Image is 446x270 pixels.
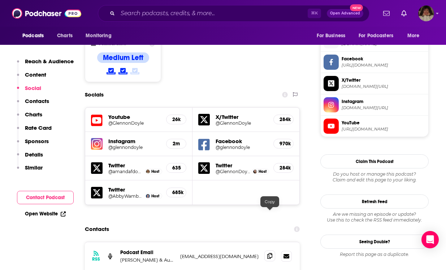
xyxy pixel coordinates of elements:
h5: 284k [280,116,287,123]
a: @GlennonDoyle [216,169,250,174]
span: New [350,4,363,11]
h3: RSS [92,256,100,262]
h5: 26k [172,116,180,123]
button: Reach & Audience [17,58,74,71]
h5: Youtube [108,113,160,120]
p: Similar [25,164,43,171]
img: Podchaser - Follow, Share and Rate Podcasts [12,7,81,20]
h2: Contacts [85,222,109,236]
p: Contacts [25,98,49,104]
h5: 970k [280,141,287,147]
button: open menu [17,29,53,43]
button: open menu [402,29,429,43]
button: Sponsors [17,138,49,151]
span: Monitoring [86,31,111,41]
a: @GlennonDoyle [108,120,160,126]
p: [EMAIL_ADDRESS][DOMAIN_NAME] [180,253,259,260]
div: Open Intercom Messenger [421,231,439,248]
span: ⌘ K [308,9,321,18]
h5: Facebook [216,138,268,145]
button: Contacts [17,98,49,111]
span: instagram.com/glennondoyle [342,105,425,111]
span: For Podcasters [359,31,393,41]
p: Details [25,151,43,158]
button: Similar [17,164,43,177]
a: Instagram[DOMAIN_NAME][URL] [324,97,425,112]
button: Show profile menu [418,5,434,21]
a: Charts [52,29,77,43]
img: iconImage [91,138,103,150]
div: Are we missing an episode or update? Use this to check the RSS feed immediately. [320,211,429,223]
button: Details [17,151,43,164]
span: YouTube [342,120,425,126]
img: Amanda Doyle [146,170,150,173]
span: For Business [317,31,345,41]
a: @glennondoyle [216,145,268,150]
a: Show notifications dropdown [380,7,393,20]
a: Open Website [25,211,66,217]
img: User Profile [418,5,434,21]
span: Host [259,169,267,174]
h2: Socials [85,88,104,102]
p: Social [25,85,41,91]
h5: Twitter [108,162,160,169]
h5: 635 [172,165,180,171]
button: Contact Podcast [17,191,74,204]
span: Charts [57,31,73,41]
button: Charts [17,111,42,124]
span: More [407,31,420,41]
a: X/Twitter[DOMAIN_NAME][URL] [324,76,425,91]
button: Refresh Feed [320,194,429,209]
p: Rate Card [25,124,52,131]
a: @AbbyWambach [108,193,143,199]
span: Facebook [342,56,425,62]
h5: 2m [172,141,180,147]
h5: Twitter [108,186,160,193]
h5: Instagram [108,138,160,145]
button: Content [17,71,46,85]
button: open menu [312,29,354,43]
p: [PERSON_NAME] & Audacy [120,257,174,263]
h5: Twitter [216,162,268,169]
img: Abby Wambach [146,194,150,198]
button: Claim This Podcast [320,154,429,168]
a: @GlennonDoyle [216,120,268,126]
span: Do you host or manage this podcast? [320,171,429,177]
a: @amandafdoyle [108,169,143,174]
button: Social [17,85,41,98]
button: open menu [81,29,121,43]
span: X/Twitter [342,77,425,83]
p: Podcast Email [120,249,174,256]
button: Rate Card [17,124,52,138]
p: Content [25,71,46,78]
h4: Medium Left [103,53,143,62]
a: @glennondoyle [108,145,160,150]
input: Search podcasts, credits, & more... [118,8,308,19]
div: Report this page as a duplicate. [320,252,429,257]
p: Sponsors [25,138,49,145]
span: https://www.youtube.com/@GlennonDoyle [342,127,425,132]
p: Charts [25,111,42,118]
a: Seeing Double? [320,235,429,249]
span: Host [151,194,159,198]
h5: 284k [280,165,287,171]
a: Facebook[URL][DOMAIN_NAME] [324,55,425,70]
span: Logged in as angelport [418,5,434,21]
p: Reach & Audience [25,58,74,65]
h5: 685k [172,189,180,196]
button: open menu [354,29,404,43]
span: Open Advanced [330,12,360,15]
span: https://www.facebook.com/glennondoyle [342,63,425,68]
span: Podcasts [22,31,44,41]
div: Claim and edit this page to your liking. [320,171,429,183]
a: Show notifications dropdown [398,7,410,20]
div: Copy [260,196,279,207]
a: YouTube[URL][DOMAIN_NAME] [324,119,425,134]
span: twitter.com/GlennonDoyle [342,84,425,89]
